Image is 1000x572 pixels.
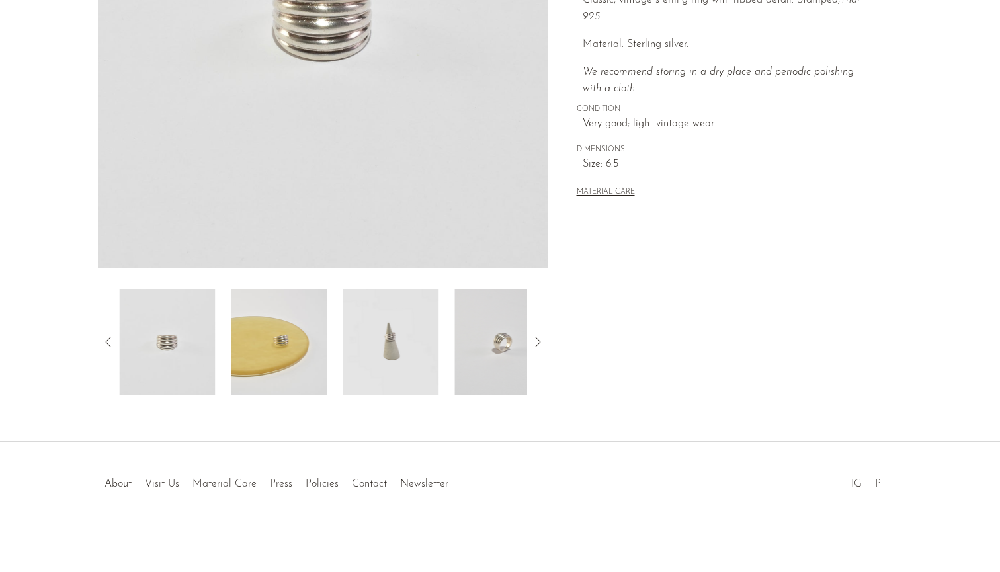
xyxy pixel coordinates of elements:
span: Size: 6.5 [583,156,874,173]
span: Very good; light vintage wear. [583,116,874,133]
img: Ribbed Sterling Ring [119,289,215,395]
ul: Quick links [98,468,455,493]
a: PT [875,479,887,489]
button: MATERIAL CARE [577,188,635,198]
a: Visit Us [145,479,179,489]
span: DIMENSIONS [577,144,874,156]
ul: Social Medias [845,468,894,493]
a: IG [851,479,862,489]
a: Policies [306,479,339,489]
a: Material Care [192,479,257,489]
a: Press [270,479,292,489]
span: CONDITION [577,104,874,116]
i: We recommend storing in a dry place and periodic polishing with a cloth. [583,67,854,95]
img: Ribbed Sterling Ring [454,289,550,395]
img: Ribbed Sterling Ring [343,289,438,395]
a: About [104,479,132,489]
a: Contact [352,479,387,489]
img: Ribbed Sterling Ring [231,289,327,395]
p: Material: Sterling silver. [583,36,874,54]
